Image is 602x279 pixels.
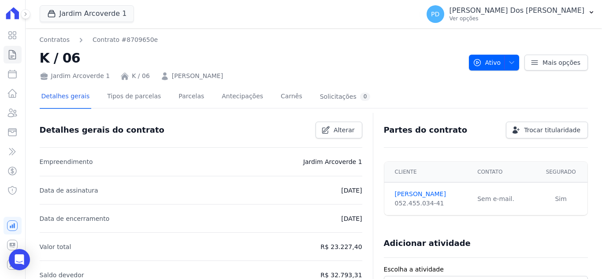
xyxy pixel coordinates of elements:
[534,182,587,216] td: Sim
[105,86,163,109] a: Tipos de parcelas
[384,238,471,249] h3: Adicionar atividade
[40,213,110,224] p: Data de encerramento
[320,93,371,101] div: Solicitações
[543,58,580,67] span: Mais opções
[40,35,158,45] nav: Breadcrumb
[473,55,501,71] span: Ativo
[524,126,580,134] span: Trocar titularidade
[450,15,584,22] p: Ver opções
[384,125,468,135] h3: Partes do contrato
[320,242,362,252] p: R$ 23.227,40
[40,86,92,109] a: Detalhes gerais
[177,86,206,109] a: Parcelas
[384,162,472,182] th: Cliente
[40,125,164,135] h3: Detalhes gerais do contrato
[431,11,439,17] span: PD
[472,182,534,216] td: Sem e-mail.
[384,265,588,274] label: Escolha a atividade
[40,71,110,81] div: Jardim Arcoverde 1
[303,156,362,167] p: Jardim Arcoverde 1
[40,35,70,45] a: Contratos
[420,2,602,26] button: PD [PERSON_NAME] Dos [PERSON_NAME] Ver opções
[395,190,467,199] a: [PERSON_NAME]
[220,86,265,109] a: Antecipações
[469,55,520,71] button: Ativo
[450,6,584,15] p: [PERSON_NAME] Dos [PERSON_NAME]
[360,93,371,101] div: 0
[172,71,223,81] a: [PERSON_NAME]
[316,122,362,138] a: Alterar
[318,86,372,109] a: Solicitações0
[132,71,150,81] a: K / 06
[93,35,158,45] a: Contrato #8709650e
[279,86,304,109] a: Carnês
[341,213,362,224] p: [DATE]
[9,249,30,270] div: Open Intercom Messenger
[472,162,534,182] th: Contato
[40,185,98,196] p: Data de assinatura
[341,185,362,196] p: [DATE]
[334,126,355,134] span: Alterar
[40,5,134,22] button: Jardim Arcoverde 1
[506,122,588,138] a: Trocar titularidade
[40,156,93,167] p: Empreendimento
[534,162,587,182] th: Segurado
[40,242,71,252] p: Valor total
[524,55,588,71] a: Mais opções
[395,199,467,208] div: 052.455.034-41
[40,35,462,45] nav: Breadcrumb
[40,48,462,68] h2: K / 06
